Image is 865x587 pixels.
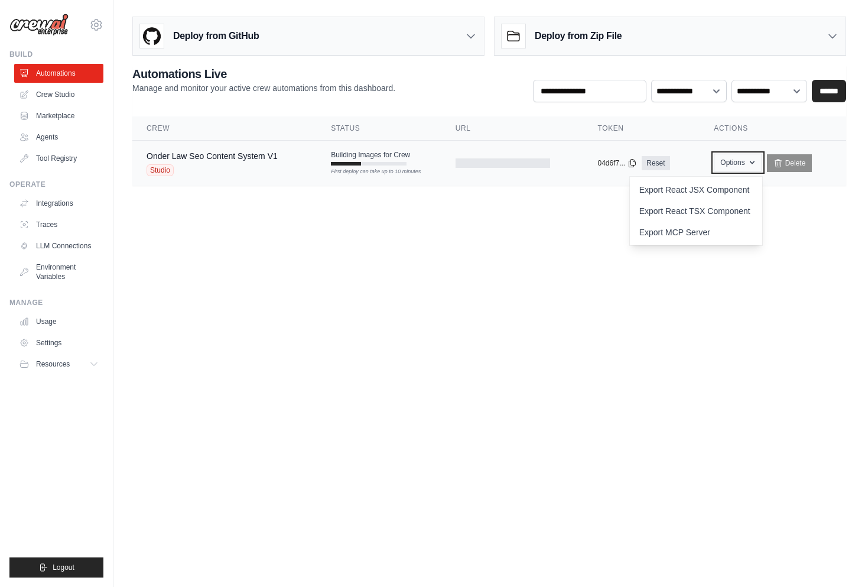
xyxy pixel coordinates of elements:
div: Operate [9,180,103,189]
th: Token [584,116,700,141]
a: Marketplace [14,106,103,125]
h3: Deploy from GitHub [173,29,259,43]
span: Building Images for Crew [331,150,410,160]
button: 04d6f7... [598,158,638,168]
a: Settings [14,333,103,352]
a: Automations [14,64,103,83]
p: Manage and monitor your active crew automations from this dashboard. [132,82,395,94]
a: Delete [767,154,812,172]
a: Traces [14,215,103,234]
a: Reset [642,156,669,170]
span: Resources [36,359,70,369]
th: Crew [132,116,317,141]
a: Export React JSX Component [630,179,762,200]
div: Build [9,50,103,59]
h2: Automations Live [132,66,395,82]
a: Tool Registry [14,149,103,168]
th: URL [441,116,584,141]
button: Logout [9,557,103,578]
span: Logout [53,563,74,572]
div: Manage [9,298,103,307]
a: Environment Variables [14,258,103,286]
a: Onder Law Seo Content System V1 [147,151,278,161]
a: Crew Studio [14,85,103,104]
th: Actions [700,116,846,141]
h3: Deploy from Zip File [535,29,622,43]
span: Studio [147,164,174,176]
a: Integrations [14,194,103,213]
th: Status [317,116,441,141]
a: Usage [14,312,103,331]
div: First deploy can take up to 10 minutes [331,168,407,176]
a: Export MCP Server [630,222,762,243]
img: Logo [9,14,69,36]
a: Export React TSX Component [630,200,762,222]
button: Resources [14,355,103,374]
a: LLM Connections [14,236,103,255]
a: Agents [14,128,103,147]
button: Options [714,154,762,171]
iframe: Chat Widget [806,530,865,587]
img: GitHub Logo [140,24,164,48]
